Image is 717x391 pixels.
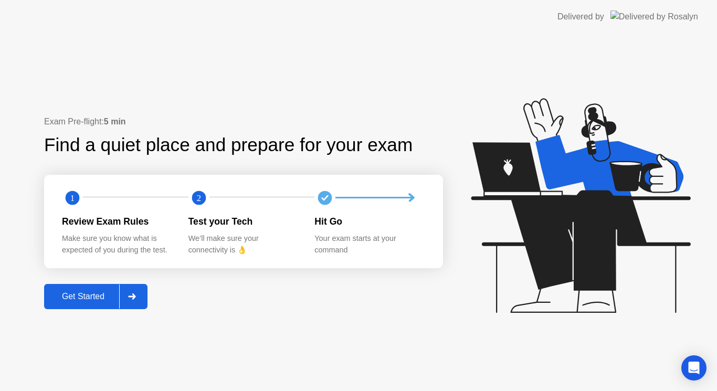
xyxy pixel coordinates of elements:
[681,355,707,381] div: Open Intercom Messenger
[557,10,604,23] div: Delivered by
[197,193,201,203] text: 2
[610,10,698,23] img: Delivered by Rosalyn
[62,215,172,228] div: Review Exam Rules
[44,115,443,128] div: Exam Pre-flight:
[62,233,172,256] div: Make sure you know what is expected of you during the test.
[44,131,414,159] div: Find a quiet place and prepare for your exam
[314,233,424,256] div: Your exam starts at your command
[314,215,424,228] div: Hit Go
[104,117,126,126] b: 5 min
[188,215,298,228] div: Test your Tech
[70,193,75,203] text: 1
[188,233,298,256] div: We’ll make sure your connectivity is 👌
[47,292,119,301] div: Get Started
[44,284,147,309] button: Get Started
